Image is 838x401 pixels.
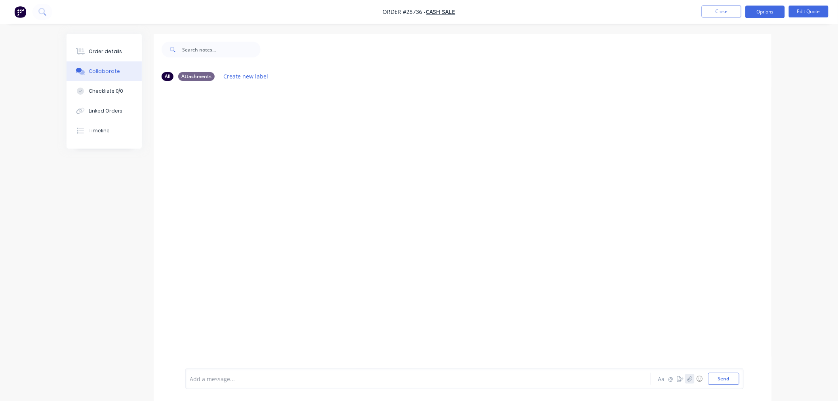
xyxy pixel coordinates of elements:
button: Close [702,6,741,17]
img: Factory [14,6,26,18]
button: Order details [67,42,142,61]
button: ☺ [695,374,704,384]
input: Search notes... [182,42,261,57]
div: Order details [89,48,122,55]
button: Collaborate [67,61,142,81]
div: Collaborate [89,68,120,75]
button: @ [666,374,676,384]
button: Options [745,6,785,18]
button: Edit Quote [789,6,828,17]
button: Aa [657,374,666,384]
div: Checklists 0/0 [89,88,124,95]
button: Checklists 0/0 [67,81,142,101]
a: CASH SALE [426,8,455,16]
button: Timeline [67,121,142,141]
div: Attachments [178,72,215,81]
div: Linked Orders [89,107,123,115]
span: Order #28736 - [383,8,426,16]
button: Send [708,373,739,385]
button: Create new label [219,71,272,82]
div: Timeline [89,127,110,134]
div: All [162,72,173,81]
button: Linked Orders [67,101,142,121]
